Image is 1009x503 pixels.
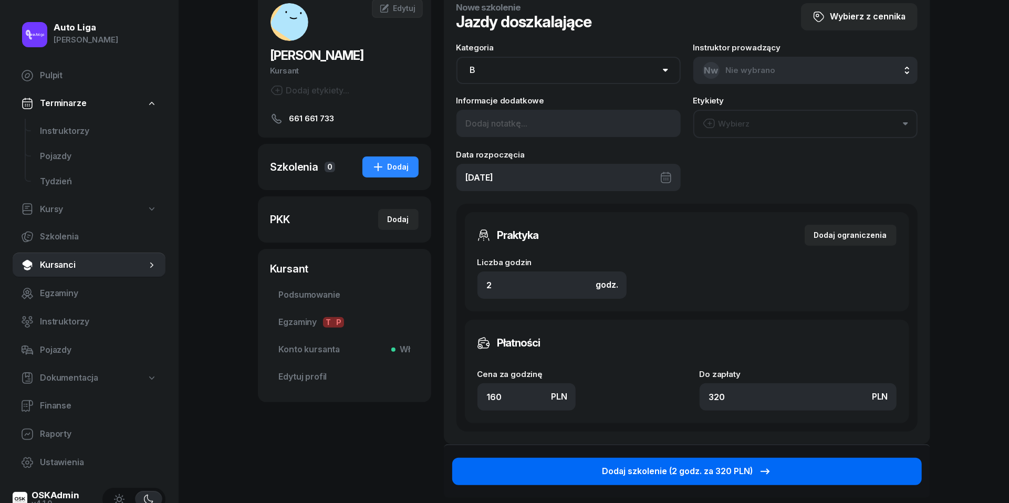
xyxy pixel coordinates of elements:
div: OSKAdmin [32,491,79,500]
a: Instruktorzy [13,309,165,334]
a: Dokumentacja [13,366,165,390]
div: Dodaj [388,213,409,226]
button: Dodaj etykiety... [271,84,350,97]
div: PKK [271,212,290,227]
span: Finanse [40,399,157,413]
span: Pojazdy [40,150,157,163]
a: Podsumowanie [271,282,419,308]
button: Dodaj ograniczenia [805,225,897,246]
button: NwNie wybrano [693,57,918,84]
a: Terminarze [13,91,165,116]
span: Kursy [40,203,63,216]
span: P [334,317,344,328]
div: Szkolenia [271,160,319,174]
button: Wybierz [693,110,918,138]
span: Egzaminy [40,287,157,300]
a: Kursy [13,197,165,222]
a: Konto kursantaWł [271,337,419,362]
a: EgzaminyTP [271,310,419,335]
a: Finanse [13,393,165,418]
span: Nw [704,66,718,75]
div: Wybierz z cennika [813,10,906,24]
div: Kursant [271,261,419,276]
span: 661 661 733 [289,112,334,125]
span: Raporty [40,427,157,441]
button: Wybierz z cennika [801,3,918,30]
span: Nie wybrano [726,65,776,75]
a: Pojazdy [13,338,165,363]
h3: Praktyka [497,227,539,244]
a: Pulpit [13,63,165,88]
span: Instruktorzy [40,124,157,138]
span: Edytuj [393,4,415,13]
span: [PERSON_NAME] [271,48,364,63]
div: Wybierz [703,117,750,131]
a: Egzaminy [13,281,165,306]
span: Egzaminy [279,316,410,329]
span: Edytuj profil [279,370,410,384]
span: Instruktorzy [40,315,157,329]
span: Ustawienia [40,456,157,469]
span: Kursanci [40,258,147,272]
input: 0 [477,383,576,411]
span: Pojazdy [40,343,157,357]
a: Edytuj profil [271,364,419,390]
span: T [323,317,334,328]
div: Auto Liga [54,23,118,32]
input: 0 [700,383,897,411]
span: Pulpit [40,69,157,82]
span: Konto kursanta [279,343,410,357]
span: Podsumowanie [279,288,410,302]
div: Kursant [271,64,419,78]
span: Wł [396,343,410,357]
h1: Jazdy doszkalające [456,12,592,31]
a: Instruktorzy [32,119,165,144]
div: [PERSON_NAME] [54,33,118,47]
a: Tydzień [32,169,165,194]
h4: Nowe szkolenie [456,3,592,12]
a: Ustawienia [13,450,165,475]
a: Raporty [13,422,165,447]
span: Terminarze [40,97,86,110]
a: Kursanci [13,253,165,278]
span: Szkolenia [40,230,157,244]
h3: Płatności [497,334,540,351]
button: Dodaj szkolenie (2 godz. za 320 PLN) [452,458,922,485]
a: Pojazdy [32,144,165,169]
span: Tydzień [40,175,157,188]
div: Dodaj szkolenie (2 godz. za 320 PLN) [602,465,772,478]
a: 661 661 733 [271,112,419,125]
button: Dodaj [362,156,419,177]
span: Dokumentacja [40,371,98,385]
a: Szkolenia [13,224,165,249]
input: Dodaj notatkę... [456,110,681,137]
button: Dodaj [378,209,419,230]
div: Dodaj [372,161,409,173]
input: 0 [477,271,627,299]
div: Dodaj ograniczenia [814,229,887,242]
span: 0 [325,162,335,172]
